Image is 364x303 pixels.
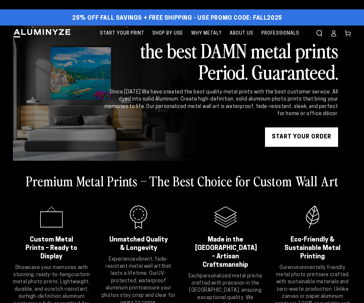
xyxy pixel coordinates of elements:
a: About Us [226,26,257,41]
h2: Eco-Friendly & Sustainable Metal Printing [282,236,343,261]
a: Professionals [258,26,303,41]
summary: Search our site [312,26,326,40]
a: START YOUR Order [265,127,338,147]
div: Since [DATE] We have created the best quality metal prints with the best customer service. All dy... [103,89,338,118]
strong: personalized metal print [200,274,258,279]
img: Aluminyze [13,28,71,38]
a: Shop By Use [149,26,186,41]
strong: vibrant, fade-resistant metal wall art [105,257,168,269]
span: Shop By Use [152,29,183,38]
h2: the best DAMN metal prints Period. Guaranteed. [103,39,338,82]
span: Professionals [261,29,299,38]
a: Start Your Print [97,26,148,41]
h2: Custom Metal Prints – Ready to Display [21,236,82,261]
span: 25% off FALL Savings + Free Shipping - Use Promo Code: FALL2025 [72,15,282,22]
h2: Premium Metal Prints – The Best Choice for Custom Wall Art [26,172,338,189]
strong: environmentally friendly metal photo prints [276,265,345,277]
a: Why Metal? [188,26,225,41]
span: Why Metal? [191,29,222,38]
span: About Us [230,29,253,38]
span: Start Your Print [100,29,144,38]
strong: UV-protected, waterproof aluminum prints [106,271,166,291]
h2: Unmatched Quality & Longevity [108,236,169,253]
h2: Made in the [GEOGRAPHIC_DATA] – Artisan Craftsmanship [195,236,256,269]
